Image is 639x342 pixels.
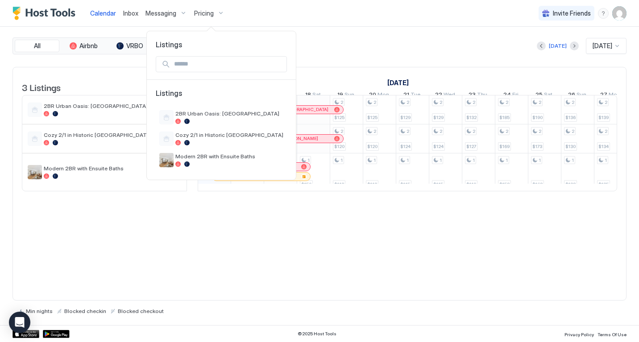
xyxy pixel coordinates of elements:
[175,132,283,138] span: Cozy 2/1 in Historic [GEOGRAPHIC_DATA]
[175,110,283,117] span: 2BR Urban Oasis: [GEOGRAPHIC_DATA]
[159,153,174,167] div: listing image
[9,312,30,333] div: Open Intercom Messenger
[175,153,283,160] span: Modern 2BR with Ensuite Baths
[147,40,296,49] span: Listings
[156,89,287,107] span: Listings
[170,57,286,72] input: Input Field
